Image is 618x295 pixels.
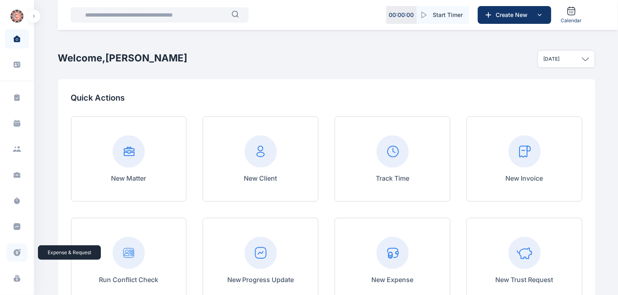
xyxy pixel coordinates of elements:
p: New Invoice [506,173,543,183]
button: Start Timer [417,6,469,24]
p: New Expense [372,275,414,284]
p: Quick Actions [71,92,582,103]
span: Create New [493,11,535,19]
p: New Progress Update [227,275,294,284]
p: New Trust Request [496,275,553,284]
span: Start Timer [433,11,463,19]
p: 00 : 00 : 00 [389,11,414,19]
a: Calendar [558,3,585,27]
p: [DATE] [544,56,560,62]
span: Calendar [561,17,582,24]
button: Create New [478,6,551,24]
p: New Client [244,173,277,183]
p: Run Conflict Check [99,275,158,284]
h2: Welcome, [PERSON_NAME] [58,52,188,65]
p: Track Time [376,173,409,183]
p: New Matter [111,173,146,183]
